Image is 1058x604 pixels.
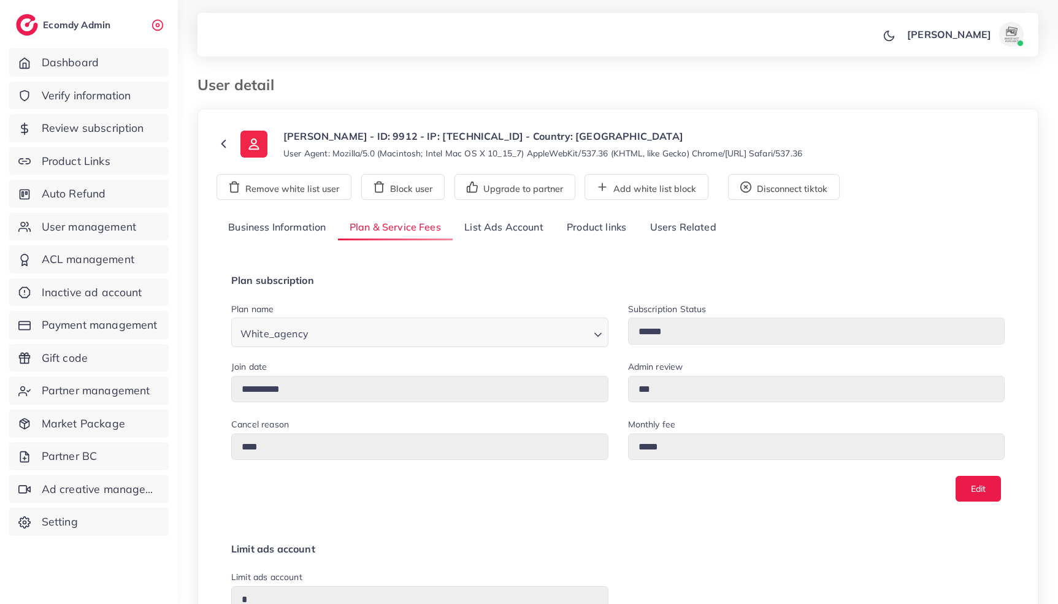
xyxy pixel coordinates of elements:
a: Ad creative management [9,475,169,503]
label: Cancel reason [231,418,289,430]
input: Search for option [312,322,589,343]
span: Setting [42,514,78,530]
span: Gift code [42,350,88,366]
a: Business Information [217,215,338,241]
span: Verify information [42,88,131,104]
button: Edit [956,476,1001,501]
span: ACL management [42,251,134,267]
a: Plan & Service Fees [338,215,453,241]
h4: Plan subscription [231,275,1005,286]
button: Remove white list user [217,174,351,200]
label: Limit ads account [231,571,302,583]
label: Monthly fee [628,418,676,430]
a: Auto Refund [9,180,169,208]
span: Product Links [42,153,110,169]
h3: User detail [197,76,284,94]
a: List Ads Account [453,215,555,241]
small: User Agent: Mozilla/5.0 (Macintosh; Intel Mac OS X 10_15_7) AppleWebKit/537.36 (KHTML, like Gecko... [283,147,802,159]
a: logoEcomdy Admin [16,14,113,36]
img: logo [16,14,38,36]
div: Search for option [231,318,608,346]
a: Product Links [9,147,169,175]
a: Review subscription [9,114,169,142]
span: Payment management [42,317,158,333]
a: Verify information [9,82,169,110]
a: User management [9,213,169,241]
a: Market Package [9,410,169,438]
img: ic-user-info.36bf1079.svg [240,131,267,158]
a: Dashboard [9,48,169,77]
span: Partner BC [42,448,98,464]
a: Gift code [9,344,169,372]
a: Setting [9,508,169,536]
label: Subscription Status [628,303,707,315]
a: Users Related [638,215,727,241]
h2: Ecomdy Admin [43,19,113,31]
h4: Limit ads account [231,543,1005,555]
button: Block user [361,174,445,200]
p: [PERSON_NAME] - ID: 9912 - IP: [TECHNICAL_ID] - Country: [GEOGRAPHIC_DATA] [283,129,802,143]
span: User management [42,219,136,235]
span: White_agency [238,325,311,343]
span: Dashboard [42,55,99,71]
p: [PERSON_NAME] [907,27,991,42]
span: Ad creative management [42,481,159,497]
a: Partner BC [9,442,169,470]
a: Partner management [9,377,169,405]
span: Market Package [42,416,125,432]
a: Payment management [9,311,169,339]
span: Review subscription [42,120,144,136]
a: ACL management [9,245,169,273]
button: Upgrade to partner [454,174,575,200]
span: Inactive ad account [42,285,142,300]
button: Add white list block [585,174,708,200]
label: Admin review [628,361,683,373]
span: Partner management [42,383,150,399]
label: Join date [231,361,267,373]
button: Disconnect tiktok [728,174,840,200]
a: Inactive ad account [9,278,169,307]
a: Product links [555,215,638,241]
span: Auto Refund [42,186,106,202]
a: [PERSON_NAME]avatar [900,22,1029,47]
img: avatar [999,22,1024,47]
label: Plan name [231,303,274,315]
